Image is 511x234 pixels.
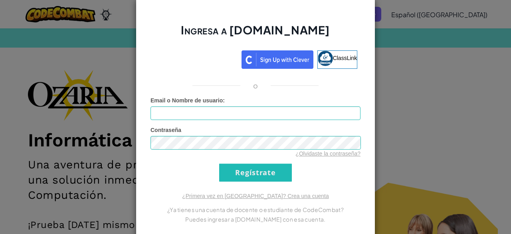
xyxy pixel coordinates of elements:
span: Contraseña [151,127,181,133]
span: ClassLink [333,54,357,61]
p: o [253,81,258,90]
label: : [151,96,225,104]
h2: Ingresa a [DOMAIN_NAME] [151,22,360,46]
a: ¿Primera vez en [GEOGRAPHIC_DATA]? Crea una cuenta [182,193,329,199]
p: Puedes ingresar a [DOMAIN_NAME] con esa cuenta. [151,214,360,224]
img: clever_sso_button@2x.png [242,50,313,69]
span: Email o Nombre de usuario [151,97,223,104]
a: ¿Olvidaste la contraseña? [295,150,360,157]
img: classlink-logo-small.png [318,51,333,66]
p: ¿Ya tienes una cuenta de docente o estudiante de CodeCombat? [151,205,360,214]
input: Regístrate [219,164,292,182]
iframe: Botón de Acceder con Google [150,50,242,67]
